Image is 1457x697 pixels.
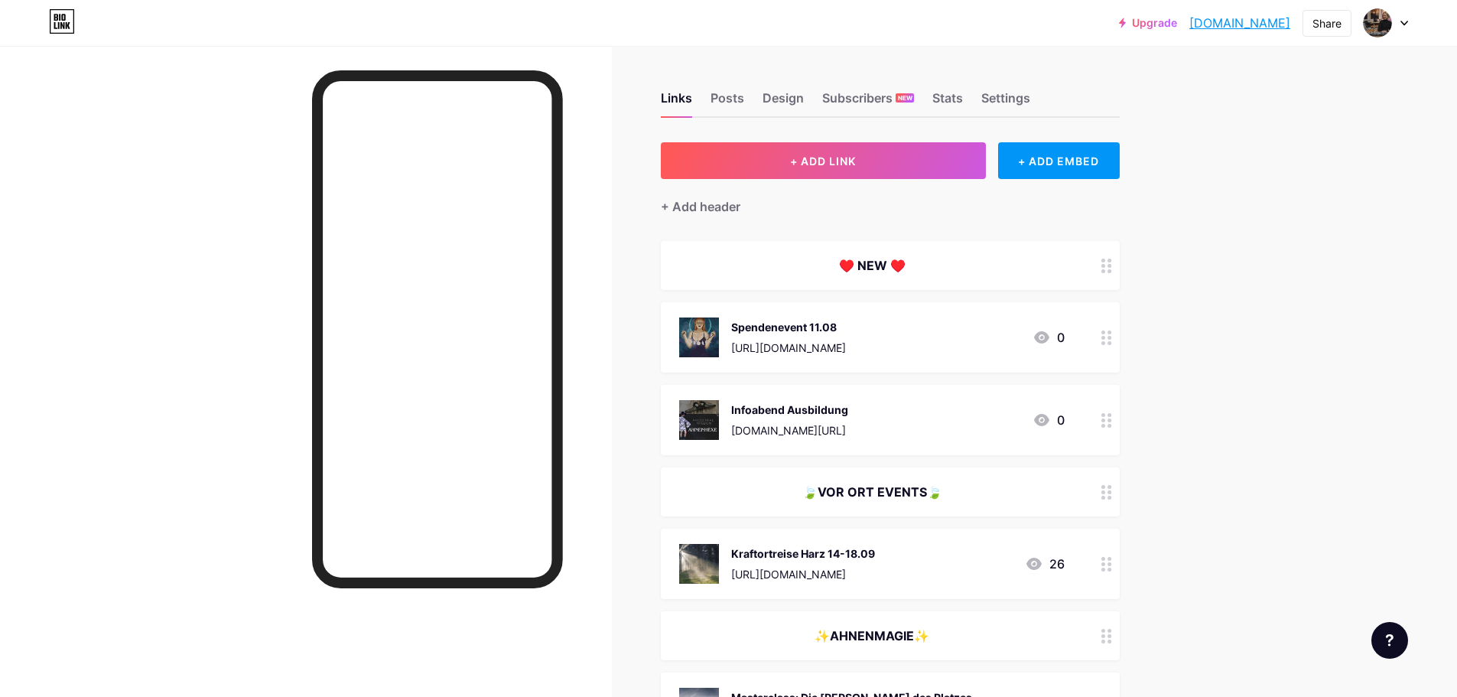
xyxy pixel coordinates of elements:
div: 26 [1025,555,1065,573]
div: Links [661,89,692,116]
div: + ADD EMBED [998,142,1120,179]
div: Domain [79,90,112,100]
button: + ADD LINK [661,142,986,179]
div: [DOMAIN_NAME][URL] [731,422,848,438]
img: logo_orange.svg [24,24,37,37]
div: Keywords nach Traffic [166,90,264,100]
div: Infoabend Ausbildung [731,402,848,418]
div: [URL][DOMAIN_NAME] [731,340,846,356]
div: Design [763,89,804,116]
div: Share [1312,15,1342,31]
div: Kraftortreise Harz 14-18.09 [731,546,875,562]
div: + Add header [661,197,740,216]
div: Domain: [DOMAIN_NAME] [40,40,168,52]
div: Posts [711,89,744,116]
div: 🍃VOR ORT EVENTS🍃 [679,483,1065,501]
span: NEW [898,93,912,103]
div: 0 [1033,411,1065,429]
img: Kraftortreise Harz 14-18.09 [679,544,719,584]
span: + ADD LINK [790,155,856,168]
div: Settings [981,89,1030,116]
div: ✨AHNENMAGIE✨ [679,627,1065,645]
img: theherstorywitch [1363,8,1392,37]
a: Upgrade [1119,17,1177,29]
div: [URL][DOMAIN_NAME] [731,566,875,582]
div: Spendenevent 11.08 [731,319,846,335]
img: Infoabend Ausbildung [679,400,719,440]
div: v 4.0.25 [43,24,75,37]
img: website_grey.svg [24,40,37,52]
div: Subscribers [822,89,914,116]
img: tab_keywords_by_traffic_grey.svg [149,89,161,101]
div: Stats [932,89,963,116]
img: tab_domain_overview_orange.svg [62,89,74,101]
img: Spendenevent 11.08 [679,318,719,357]
div: ♥️ NEW ♥️ [679,256,1065,275]
div: 0 [1033,328,1065,347]
a: [DOMAIN_NAME] [1189,14,1290,32]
